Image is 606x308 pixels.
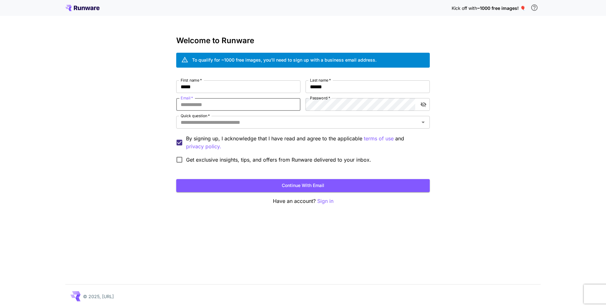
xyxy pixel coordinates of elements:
[419,118,428,127] button: Open
[477,5,525,11] span: ~1000 free images! 🎈
[528,1,541,14] button: In order to qualify for free credit, you need to sign up with a business email address and click ...
[186,143,221,151] p: privacy policy.
[186,156,371,164] span: Get exclusive insights, tips, and offers from Runware delivered to your inbox.
[83,293,114,300] p: © 2025, [URL]
[176,36,430,45] h3: Welcome to Runware
[418,99,429,110] button: toggle password visibility
[176,197,430,205] p: Have an account?
[317,197,333,205] button: Sign in
[310,95,330,101] label: Password
[176,179,430,192] button: Continue with email
[181,113,210,118] label: Quick question
[186,135,425,151] p: By signing up, I acknowledge that I have read and agree to the applicable and
[186,143,221,151] button: By signing up, I acknowledge that I have read and agree to the applicable terms of use and
[310,77,331,83] label: Last name
[192,57,377,63] div: To qualify for ~1000 free images, you’ll need to sign up with a business email address.
[364,135,394,143] button: By signing up, I acknowledge that I have read and agree to the applicable and privacy policy.
[181,95,193,101] label: Email
[364,135,394,143] p: terms of use
[181,77,202,83] label: First name
[452,5,477,11] span: Kick off with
